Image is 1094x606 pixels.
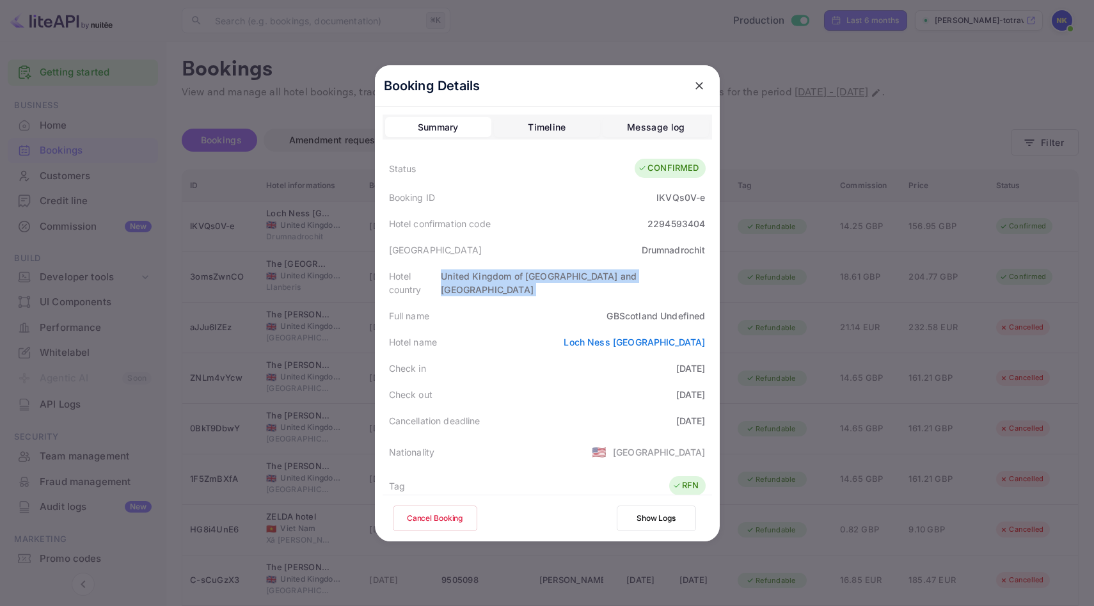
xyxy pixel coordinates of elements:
[617,506,696,531] button: Show Logs
[389,362,426,375] div: Check in
[418,120,459,135] div: Summary
[393,506,477,531] button: Cancel Booking
[676,362,706,375] div: [DATE]
[389,269,441,296] div: Hotel country
[389,335,438,349] div: Hotel name
[389,414,480,427] div: Cancellation deadline
[638,162,699,175] div: CONFIRMED
[642,243,706,257] div: Drumnadrochit
[389,309,429,323] div: Full name
[592,440,606,463] span: United States
[389,162,416,175] div: Status
[389,445,435,459] div: Nationality
[389,388,432,401] div: Check out
[384,76,480,95] p: Booking Details
[389,479,405,493] div: Tag
[647,217,706,230] div: 2294593404
[564,337,705,347] a: Loch Ness [GEOGRAPHIC_DATA]
[603,117,709,138] button: Message log
[656,191,705,204] div: lKVQs0V-e
[385,117,491,138] button: Summary
[627,120,685,135] div: Message log
[613,445,706,459] div: [GEOGRAPHIC_DATA]
[389,217,491,230] div: Hotel confirmation code
[672,479,699,492] div: RFN
[676,388,706,401] div: [DATE]
[389,243,482,257] div: [GEOGRAPHIC_DATA]
[441,269,705,296] div: United Kingdom of [GEOGRAPHIC_DATA] and [GEOGRAPHIC_DATA]
[688,74,711,97] button: close
[389,191,436,204] div: Booking ID
[676,414,706,427] div: [DATE]
[606,309,705,323] div: GBScotland Undefined
[494,117,600,138] button: Timeline
[528,120,566,135] div: Timeline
